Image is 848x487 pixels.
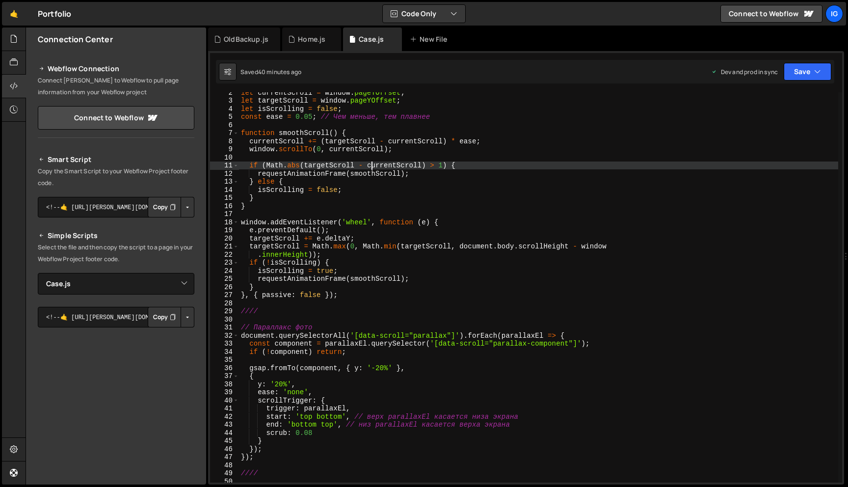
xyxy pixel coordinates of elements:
[210,340,239,348] div: 33
[224,34,268,44] div: OldBackup.js
[258,68,301,76] div: 40 minutes ago
[210,162,239,170] div: 11
[210,259,239,267] div: 23
[148,197,194,217] div: Button group with nested dropdown
[240,68,301,76] div: Saved
[38,344,195,432] iframe: YouTube video player
[720,5,822,23] a: Connect to Webflow
[210,307,239,316] div: 29
[410,34,451,44] div: New File
[210,186,239,194] div: 14
[148,307,181,327] button: Copy
[210,194,239,202] div: 15
[210,348,239,356] div: 34
[210,113,239,121] div: 5
[210,202,239,211] div: 16
[38,154,194,165] h2: Smart Script
[210,316,239,324] div: 30
[38,34,113,45] h2: Connection Center
[210,437,239,445] div: 45
[210,413,239,421] div: 42
[210,251,239,259] div: 22
[2,2,26,26] a: 🤙
[210,332,239,340] div: 32
[210,397,239,405] div: 40
[148,307,194,327] div: Button group with nested dropdown
[711,68,778,76] div: Dev and prod in sync
[210,478,239,486] div: 50
[210,469,239,478] div: 49
[210,267,239,275] div: 24
[210,145,239,154] div: 9
[38,75,194,98] p: Connect [PERSON_NAME] to Webflow to pull page information from your Webflow project
[210,218,239,227] div: 18
[210,445,239,454] div: 46
[210,380,239,389] div: 38
[38,230,194,242] h2: Simple Scripts
[210,154,239,162] div: 10
[210,275,239,283] div: 25
[148,197,181,217] button: Copy
[210,283,239,292] div: 26
[210,299,239,308] div: 28
[210,324,239,332] div: 31
[210,243,239,251] div: 21
[210,210,239,218] div: 17
[210,170,239,178] div: 12
[210,405,239,413] div: 41
[210,129,239,137] div: 7
[210,89,239,97] div: 2
[210,178,239,186] div: 13
[38,8,71,20] div: Portfolio
[210,226,239,235] div: 19
[210,235,239,243] div: 20
[38,197,194,217] textarea: <!--🤙 [URL][PERSON_NAME][DOMAIN_NAME]> <script>document.addEventListener("DOMContentLoaded", func...
[210,364,239,373] div: 36
[210,461,239,470] div: 48
[210,291,239,299] div: 27
[784,63,831,81] button: Save
[210,453,239,461] div: 47
[38,242,194,265] p: Select the file and then copy the script to a page in your Webflow Project footer code.
[210,421,239,429] div: 43
[38,307,194,327] textarea: <!--🤙 [URL][PERSON_NAME][DOMAIN_NAME]> <script>document.addEventListener("DOMContentLoaded", func...
[210,97,239,105] div: 3
[210,388,239,397] div: 39
[210,429,239,437] div: 44
[359,34,384,44] div: Case.js
[38,63,194,75] h2: Webflow Connection
[210,105,239,113] div: 4
[210,121,239,130] div: 6
[383,5,465,23] button: Code Only
[38,165,194,189] p: Copy the Smart Script to your Webflow Project footer code.
[298,34,325,44] div: Home.js
[38,106,194,130] a: Connect to Webflow
[210,356,239,364] div: 35
[210,137,239,146] div: 8
[825,5,843,23] a: Ig
[210,372,239,380] div: 37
